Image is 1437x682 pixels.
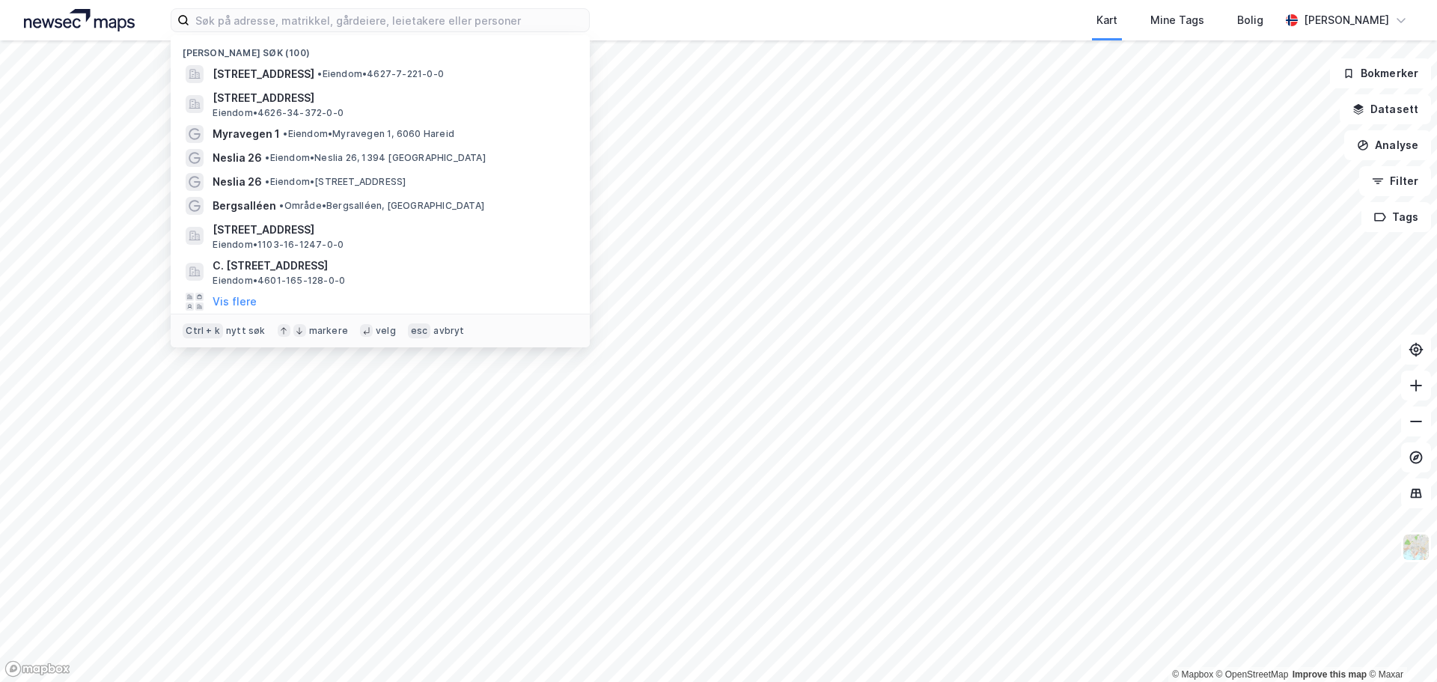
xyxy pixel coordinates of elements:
div: esc [408,323,431,338]
span: • [265,152,269,163]
div: [PERSON_NAME] [1304,11,1389,29]
button: Datasett [1340,94,1431,124]
span: Eiendom • 4626-34-372-0-0 [213,107,344,119]
span: [STREET_ADDRESS] [213,221,572,239]
a: Mapbox homepage [4,660,70,678]
span: C. [STREET_ADDRESS] [213,257,572,275]
span: • [317,68,322,79]
span: Eiendom • 1103-16-1247-0-0 [213,239,344,251]
div: markere [309,325,348,337]
div: avbryt [433,325,464,337]
iframe: Chat Widget [1362,610,1437,682]
div: nytt søk [226,325,266,337]
div: Mine Tags [1150,11,1204,29]
div: velg [376,325,396,337]
button: Vis flere [213,293,257,311]
img: logo.a4113a55bc3d86da70a041830d287a7e.svg [24,9,135,31]
a: Mapbox [1172,669,1213,680]
img: Z [1402,533,1430,561]
div: Bolig [1237,11,1263,29]
button: Filter [1359,166,1431,196]
span: Neslia 26 [213,173,262,191]
button: Bokmerker [1330,58,1431,88]
button: Analyse [1344,130,1431,160]
span: [STREET_ADDRESS] [213,89,572,107]
a: Improve this map [1293,669,1367,680]
span: Myravegen 1 [213,125,280,143]
span: Eiendom • Neslia 26, 1394 [GEOGRAPHIC_DATA] [265,152,485,164]
div: Ctrl + k [183,323,223,338]
div: Kart [1096,11,1117,29]
div: [PERSON_NAME] søk (100) [171,35,590,62]
span: Neslia 26 [213,149,262,167]
span: [STREET_ADDRESS] [213,65,314,83]
span: • [283,128,287,139]
span: Bergsalléen [213,197,276,215]
span: Område • Bergsalléen, [GEOGRAPHIC_DATA] [279,200,484,212]
span: Eiendom • 4601-165-128-0-0 [213,275,345,287]
span: • [279,200,284,211]
button: Tags [1361,202,1431,232]
a: OpenStreetMap [1216,669,1289,680]
span: Eiendom • [STREET_ADDRESS] [265,176,406,188]
span: • [265,176,269,187]
span: Eiendom • Myravegen 1, 6060 Hareid [283,128,454,140]
div: Kontrollprogram for chat [1362,610,1437,682]
input: Søk på adresse, matrikkel, gårdeiere, leietakere eller personer [189,9,589,31]
span: Eiendom • 4627-7-221-0-0 [317,68,444,80]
